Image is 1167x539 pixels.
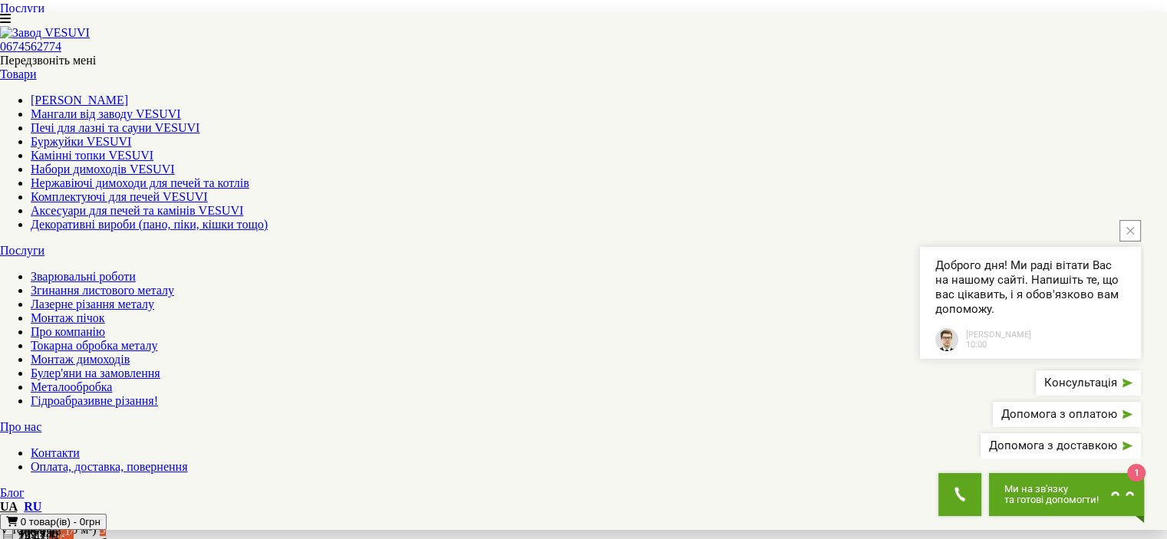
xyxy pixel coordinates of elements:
[1004,484,1099,495] span: Ми на зв'язку
[31,218,268,231] a: Декоративні вироби (пано, піки, кішки тощо)
[31,353,130,366] a: Монтаж димоходів
[31,190,208,203] a: Комплектуючі для печей VESUVI
[1044,377,1117,389] span: Консультація
[1036,370,1141,396] button: Консультація
[31,284,174,297] a: Згинання листового металу
[31,325,105,338] a: Про компанію
[31,339,157,352] a: Токарна обробка металу
[64,524,71,537] span: 1
[935,258,1126,317] span: Доброго дня! Ми раді вітати Вас на нашому сайті. Напишіть те, що вас цікавить, і я обов'язково ва...
[31,149,153,162] a: Камінні топки VESUVI
[31,446,80,459] a: Контакти
[989,473,1144,516] button: Chat button
[966,330,1031,340] span: [PERSON_NAME]
[1127,464,1146,481] span: 1
[31,204,243,217] a: Аксесуари для печей та камінів VESUVI
[989,440,1117,452] span: Допомога з доставкою
[31,270,136,283] a: Зварювальні роботи
[31,366,160,380] a: Булер'яни на замовлення
[24,500,41,513] a: RU
[993,402,1141,427] button: Допомога з оплатою
[1004,495,1099,505] span: та готові допомогти!
[938,473,981,516] button: Get Call button
[21,516,101,527] span: 0 товар(ів) - 0грн
[31,135,131,148] a: Буржуйки VESUVI
[31,121,199,134] a: Печі для лазні та сауни VESUVI
[966,340,1031,350] span: 10:00
[31,311,105,324] a: Монтаж пічок
[31,163,175,176] a: Набори димоходів VESUVI
[1001,409,1117,420] span: Допомога з оплатою
[31,460,187,473] a: Оплата, доставка, повернення
[31,380,112,393] a: Металообробка
[31,176,249,189] a: Нержавіючі димоходи для печей та котлів
[31,107,181,120] a: Мангали від заводу VESUVI
[1119,220,1141,242] button: close button
[31,297,154,311] a: Лазерне різання металу
[981,433,1141,458] button: Допомога з доставкою
[31,394,158,407] a: Гідроабразивне різання!
[31,94,128,107] a: [PERSON_NAME]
